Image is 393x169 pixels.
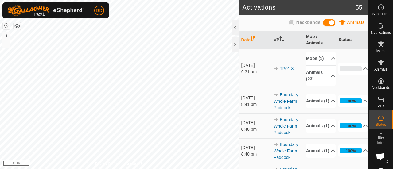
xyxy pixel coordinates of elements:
[274,142,278,147] img: arrow
[377,104,384,108] span: VPs
[125,161,143,167] a: Contact Us
[274,117,298,135] a: Boundary Whole Farm Paddock
[346,123,356,129] div: 100%
[338,120,368,132] p-accordion-header: 100%
[3,22,10,29] button: Reset Map
[347,20,365,25] span: Animals
[241,69,271,75] div: 9:31 am
[279,37,284,42] p-sorticon: Activate to sort
[338,63,368,75] p-accordion-header: 0%
[340,148,362,153] div: 100%
[340,66,362,71] div: 0%
[7,5,84,16] img: Gallagher Logo
[271,31,304,49] th: VP
[274,92,298,110] a: Boundary Whole Farm Paddock
[96,7,103,14] span: GD
[243,4,356,11] h2: Activations
[340,98,362,103] div: 100%
[375,123,386,126] span: Status
[3,40,10,48] button: –
[241,126,271,133] div: 8:40 pm
[306,94,336,108] p-accordion-header: Animals (1)
[376,49,385,53] span: Mobs
[338,144,368,157] p-accordion-header: 100%
[306,144,336,158] p-accordion-header: Animals (1)
[346,148,356,154] div: 100%
[274,66,278,71] img: arrow
[274,142,298,160] a: Boundary Whole Farm Paddock
[280,66,294,71] a: TP01.8
[241,101,271,108] div: 8:41 pm
[241,95,271,101] div: [DATE]
[251,37,255,42] p-sorticon: Activate to sort
[241,62,271,69] div: [DATE]
[296,20,321,25] span: Neckbands
[241,151,271,157] div: 8:40 pm
[373,159,388,163] span: Heatmap
[346,98,356,104] div: 100%
[274,92,278,97] img: arrow
[338,95,368,107] p-accordion-header: 100%
[306,66,336,86] p-accordion-header: Animals (23)
[374,67,387,71] span: Animals
[306,52,336,65] p-accordion-header: Mobs (1)
[241,120,271,126] div: [DATE]
[336,31,368,49] th: Status
[241,144,271,151] div: [DATE]
[356,3,362,12] span: 55
[372,86,390,90] span: Neckbands
[304,31,336,49] th: Mob / Animals
[306,119,336,133] p-accordion-header: Animals (1)
[274,117,278,122] img: arrow
[372,148,389,165] div: Open chat
[377,141,384,145] span: Infra
[14,22,21,30] button: Map Layers
[371,31,391,34] span: Notifications
[95,161,118,167] a: Privacy Policy
[340,123,362,128] div: 100%
[3,32,10,40] button: +
[239,31,271,49] th: Date
[372,12,389,16] span: Schedules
